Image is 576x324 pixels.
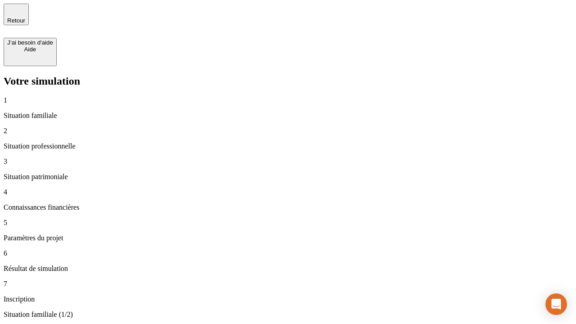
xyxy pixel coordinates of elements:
[7,46,53,53] div: Aide
[7,39,53,46] div: J’ai besoin d'aide
[4,96,572,104] p: 1
[4,188,572,196] p: 4
[545,293,567,315] div: Open Intercom Messenger
[4,157,572,166] p: 3
[4,127,572,135] p: 2
[4,310,572,319] p: Situation familiale (1/2)
[4,142,572,150] p: Situation professionnelle
[4,280,572,288] p: 7
[4,112,572,120] p: Situation familiale
[4,203,572,211] p: Connaissances financières
[4,249,572,257] p: 6
[4,38,57,66] button: J’ai besoin d'aideAide
[4,265,572,273] p: Résultat de simulation
[4,219,572,227] p: 5
[4,4,29,25] button: Retour
[7,17,25,24] span: Retour
[4,234,572,242] p: Paramètres du projet
[4,173,572,181] p: Situation patrimoniale
[4,75,572,87] h2: Votre simulation
[4,295,572,303] p: Inscription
